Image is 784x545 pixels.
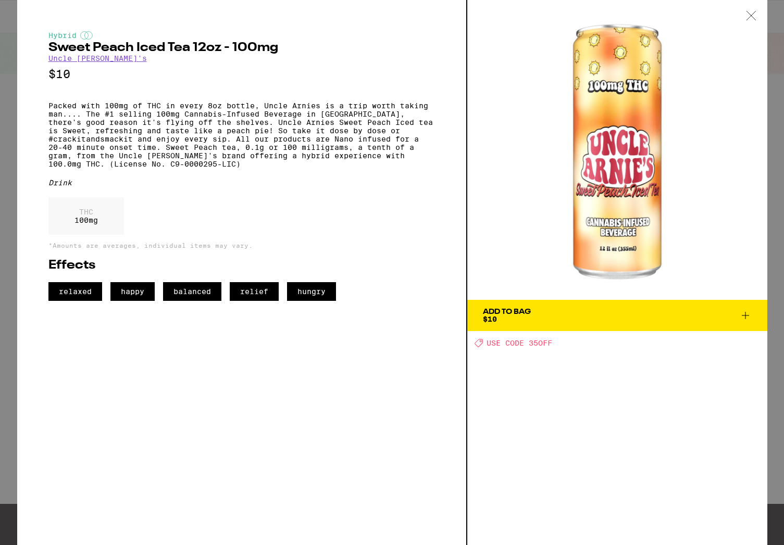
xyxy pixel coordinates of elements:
img: hybridColor.svg [80,31,93,40]
span: balanced [163,282,221,301]
span: relaxed [48,282,102,301]
span: hungry [287,282,336,301]
p: THC [74,208,98,216]
span: happy [110,282,155,301]
button: Add To Bag$10 [467,300,767,331]
span: relief [230,282,279,301]
div: 100 mg [48,197,124,235]
p: Packed with 100mg of THC in every 8oz bottle, Uncle Arnies is a trip worth taking man.... The #1 ... [48,102,435,168]
h2: Effects [48,259,435,272]
span: USE CODE 35OFF [487,339,552,347]
p: *Amounts are averages, individual items may vary. [48,242,435,249]
div: Add To Bag [483,308,531,315]
div: Hybrid [48,31,435,40]
span: $10 [483,315,497,323]
a: Uncle [PERSON_NAME]'s [48,54,147,62]
p: $10 [48,68,435,81]
div: Drink [48,179,435,187]
h2: Sweet Peach Iced Tea 12oz - 100mg [48,42,435,54]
